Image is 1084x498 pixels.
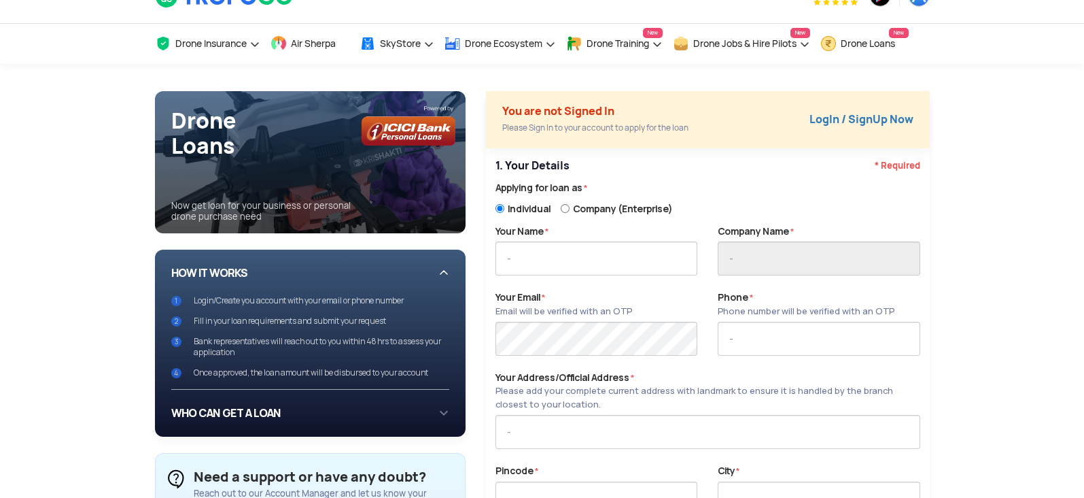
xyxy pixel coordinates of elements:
[171,108,466,159] h1: Drone Loans
[175,38,247,49] span: Drone Insurance
[291,38,336,49] span: Air Sherpa
[495,290,632,318] label: Your Email
[194,466,453,488] div: Need a support or have any doubt?
[171,261,450,378] div: HOW IT WORKS
[718,305,894,318] div: Phone number will be verified with an OTP
[502,103,688,120] div: You are not Signed In
[444,24,556,64] a: Drone Ecosystem
[718,290,894,318] label: Phone
[841,38,895,49] span: Drone Loans
[270,24,349,64] a: Air Sherpa
[495,225,548,239] label: Your Name
[194,367,428,378] div: Once approved, the loan amount will be disbursed to your account
[171,401,450,426] div: WHO CAN GET A LOAN
[171,337,181,347] div: 3
[495,201,504,216] input: Individual
[495,158,920,174] p: 1. Your Details
[718,225,794,239] label: Company Name
[495,415,920,449] input: -
[673,24,810,64] a: Drone Jobs & Hire PilotsNew
[718,242,920,276] input: -
[495,384,920,412] div: Please add your complete current address with landmark to ensure it is handled by the branch clos...
[171,368,181,378] div: 4
[820,24,909,64] a: Drone LoansNew
[465,38,542,49] span: Drone Ecosystem
[889,28,909,38] span: New
[380,38,421,49] span: SkyStore
[718,322,920,356] input: -
[587,38,649,49] span: Drone Training
[502,120,688,136] div: Please Sign In to your account to apply for the loan
[495,181,920,195] label: Applying for loan as
[875,158,920,174] span: * Required
[360,24,434,64] a: SkyStore
[693,38,797,49] span: Drone Jobs & Hire Pilots
[155,24,260,64] a: Drone Insurance
[171,191,466,233] div: Now get loan for your business or personal drone purchase need
[790,28,810,38] span: New
[194,336,450,358] div: Bank representatives will reach out to you within 48 hrs to assess your application
[171,316,181,327] div: 2
[561,201,570,216] input: Company (Enterprise)
[495,242,697,276] input: -
[643,28,663,38] span: New
[809,112,913,127] a: LogIn / SignUp Now
[495,371,920,412] label: Your Address/Official Address
[495,464,538,478] label: Pincode
[495,305,632,318] div: Email will be verified with an OTP
[508,202,550,216] span: Individual
[573,202,672,216] span: Company (Enterprise)
[566,24,663,64] a: Drone TrainingNew
[194,316,386,327] div: Fill in your loan requirements and submit your request
[171,296,181,306] div: 1
[362,105,455,146] img: bg_icicilogo1.png
[718,464,739,478] label: City
[194,295,404,306] div: Login/Create you account with your email or phone number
